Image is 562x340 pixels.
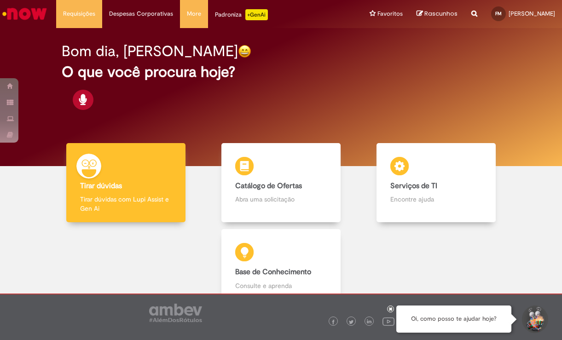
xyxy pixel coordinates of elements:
img: logo_footer_facebook.png [331,320,336,324]
span: [PERSON_NAME] [509,10,555,17]
img: happy-face.png [238,45,251,58]
b: Tirar dúvidas [80,181,122,190]
h2: O que você procura hoje? [62,64,500,80]
p: Tirar dúvidas com Lupi Assist e Gen Ai [80,195,172,213]
p: +GenAi [245,9,268,20]
div: Padroniza [215,9,268,20]
img: logo_footer_twitter.png [349,320,353,324]
div: Oi, como posso te ajudar hoje? [396,305,511,333]
span: Favoritos [377,9,403,18]
img: logo_footer_youtube.png [382,315,394,327]
h2: Bom dia, [PERSON_NAME] [62,43,238,59]
img: logo_footer_ambev_rotulo_gray.png [149,304,202,322]
b: Serviços de TI [390,181,437,190]
img: logo_footer_linkedin.png [367,319,371,325]
p: Abra uma solicitação [235,195,327,204]
a: Rascunhos [417,10,458,18]
p: Consulte e aprenda [235,281,327,290]
a: Tirar dúvidas Tirar dúvidas com Lupi Assist e Gen Ai [48,143,203,223]
span: Rascunhos [424,9,458,18]
b: Catálogo de Ofertas [235,181,302,190]
button: Iniciar Conversa de Suporte [521,305,548,333]
b: Base de Conhecimento [235,267,311,277]
span: Requisições [63,9,95,18]
span: FM [495,11,502,17]
a: Serviços de TI Encontre ajuda [359,143,514,223]
span: More [187,9,201,18]
a: Base de Conhecimento Consulte e aprenda [48,229,514,300]
span: Despesas Corporativas [109,9,173,18]
a: Catálogo de Ofertas Abra uma solicitação [203,143,359,223]
p: Encontre ajuda [390,195,482,204]
img: ServiceNow [1,5,48,23]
